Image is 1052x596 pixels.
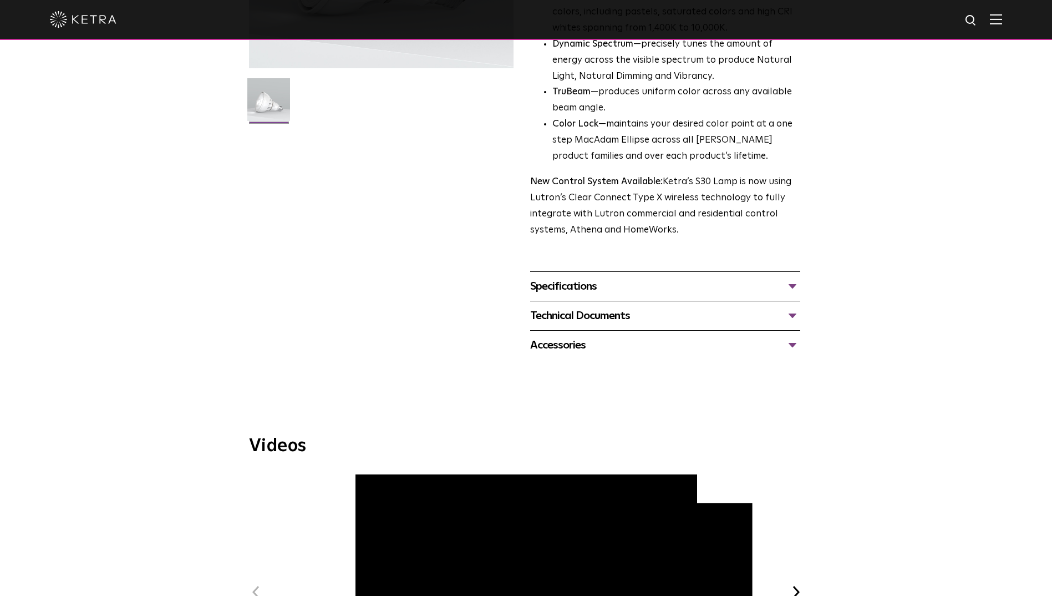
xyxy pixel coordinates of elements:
strong: Dynamic Spectrum [552,39,633,49]
img: search icon [964,14,978,28]
img: ketra-logo-2019-white [50,11,116,28]
li: —produces uniform color across any available beam angle. [552,84,800,117]
strong: Color Lock [552,119,598,129]
li: —precisely tunes the amount of energy across the visible spectrum to produce Natural Light, Natur... [552,37,800,85]
img: S30-Lamp-Edison-2021-Web-Square [247,78,290,129]
strong: TruBeam [552,87,591,97]
img: Hamburger%20Nav.svg [990,14,1002,24]
h3: Videos [249,437,804,455]
div: Technical Documents [530,307,800,325]
div: Specifications [530,277,800,295]
li: —maintains your desired color point at a one step MacAdam Ellipse across all [PERSON_NAME] produc... [552,117,800,165]
strong: New Control System Available: [530,177,663,186]
div: Accessories [530,336,800,354]
p: Ketra’s S30 Lamp is now using Lutron’s Clear Connect Type X wireless technology to fully integrat... [530,174,800,239]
